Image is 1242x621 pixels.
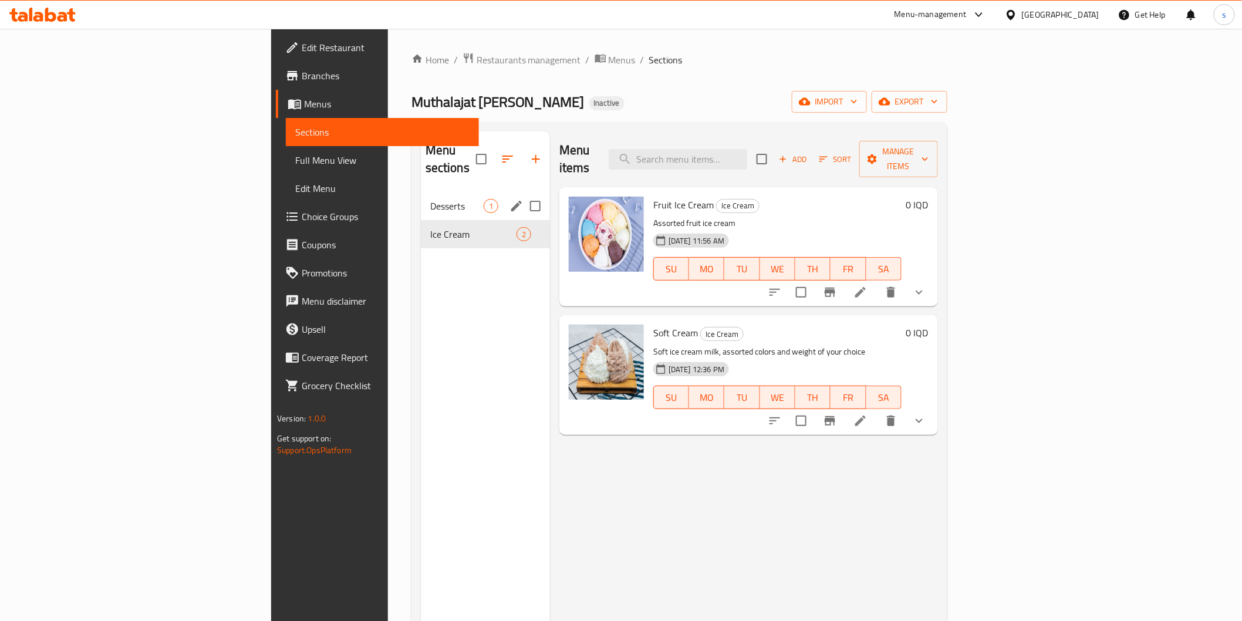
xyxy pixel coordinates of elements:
span: Menu disclaimer [302,294,469,308]
span: SU [659,389,684,406]
input: search [609,149,747,170]
button: Sort [816,150,855,168]
button: MO [689,257,724,281]
span: Select to update [789,409,814,433]
a: Full Menu View [286,146,478,174]
span: WE [765,389,791,406]
span: Menus [304,97,469,111]
span: Ice Cream [430,227,517,241]
span: Promotions [302,266,469,280]
button: SA [866,257,902,281]
span: Sort sections [494,145,522,173]
button: sort-choices [761,407,789,435]
span: Restaurants management [477,53,581,67]
nav: Menu sections [421,187,550,253]
span: WE [765,261,791,278]
a: Restaurants management [463,52,581,67]
span: import [801,95,858,109]
span: MO [694,389,720,406]
span: Inactive [589,98,625,108]
span: Menus [609,53,636,67]
span: 2 [517,229,531,240]
span: Sections [649,53,683,67]
nav: breadcrumb [411,52,947,67]
a: Upsell [276,315,478,343]
button: show more [905,407,933,435]
span: Add [777,153,809,166]
button: show more [905,278,933,306]
button: Branch-specific-item [816,278,844,306]
button: SU [653,257,689,281]
span: [DATE] 12:36 PM [664,364,729,375]
span: Select section [750,147,774,171]
button: FR [831,257,866,281]
span: Ice Cream [701,328,743,341]
button: FR [831,386,866,409]
button: WE [760,386,795,409]
span: TU [729,389,755,406]
span: Get support on: [277,431,331,446]
button: import [792,91,867,113]
span: SA [871,389,897,406]
div: Ice Cream [700,327,744,341]
a: Support.OpsPlatform [277,443,352,458]
span: Manage items [869,144,929,174]
a: Edit menu item [853,285,868,299]
span: Version: [277,411,306,426]
a: Promotions [276,259,478,287]
button: Branch-specific-item [816,407,844,435]
button: MO [689,386,724,409]
span: Add item [774,150,812,168]
span: Sections [295,125,469,139]
span: SA [871,261,897,278]
a: Grocery Checklist [276,372,478,400]
span: Sort items [812,150,859,168]
div: Menu-management [895,8,967,22]
button: TU [724,386,760,409]
span: Edit Restaurant [302,41,469,55]
button: TU [724,257,760,281]
span: Choice Groups [302,210,469,224]
li: / [640,53,644,67]
span: Select all sections [469,147,494,171]
a: Edit menu item [853,414,868,428]
p: Assorted fruit ice cream [653,216,902,231]
button: WE [760,257,795,281]
div: items [484,199,498,213]
span: Muthalajat [PERSON_NAME] [411,89,585,115]
a: Coverage Report [276,343,478,372]
button: delete [877,278,905,306]
div: Inactive [589,96,625,110]
button: Add [774,150,812,168]
span: Ice Cream [717,199,759,212]
img: Fruit Ice Cream [569,197,644,272]
a: Sections [286,118,478,146]
div: Ice Cream [716,199,760,213]
span: FR [835,389,861,406]
button: TH [795,257,831,281]
div: Desserts1edit [421,192,550,220]
h6: 0 IQD [906,325,929,341]
button: TH [795,386,831,409]
svg: Show Choices [912,414,926,428]
span: s [1222,8,1226,21]
span: MO [694,261,720,278]
a: Edit Menu [286,174,478,203]
h2: Menu items [559,141,595,177]
span: TH [800,389,826,406]
span: Desserts [430,199,484,213]
span: Branches [302,69,469,83]
a: Menus [595,52,636,67]
span: export [881,95,938,109]
button: Add section [522,145,550,173]
span: Coverage Report [302,350,469,365]
span: Upsell [302,322,469,336]
li: / [586,53,590,67]
div: Ice Cream2 [421,220,550,248]
a: Menu disclaimer [276,287,478,315]
button: export [872,91,947,113]
span: [DATE] 11:56 AM [664,235,729,247]
span: TH [800,261,826,278]
h6: 0 IQD [906,197,929,213]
